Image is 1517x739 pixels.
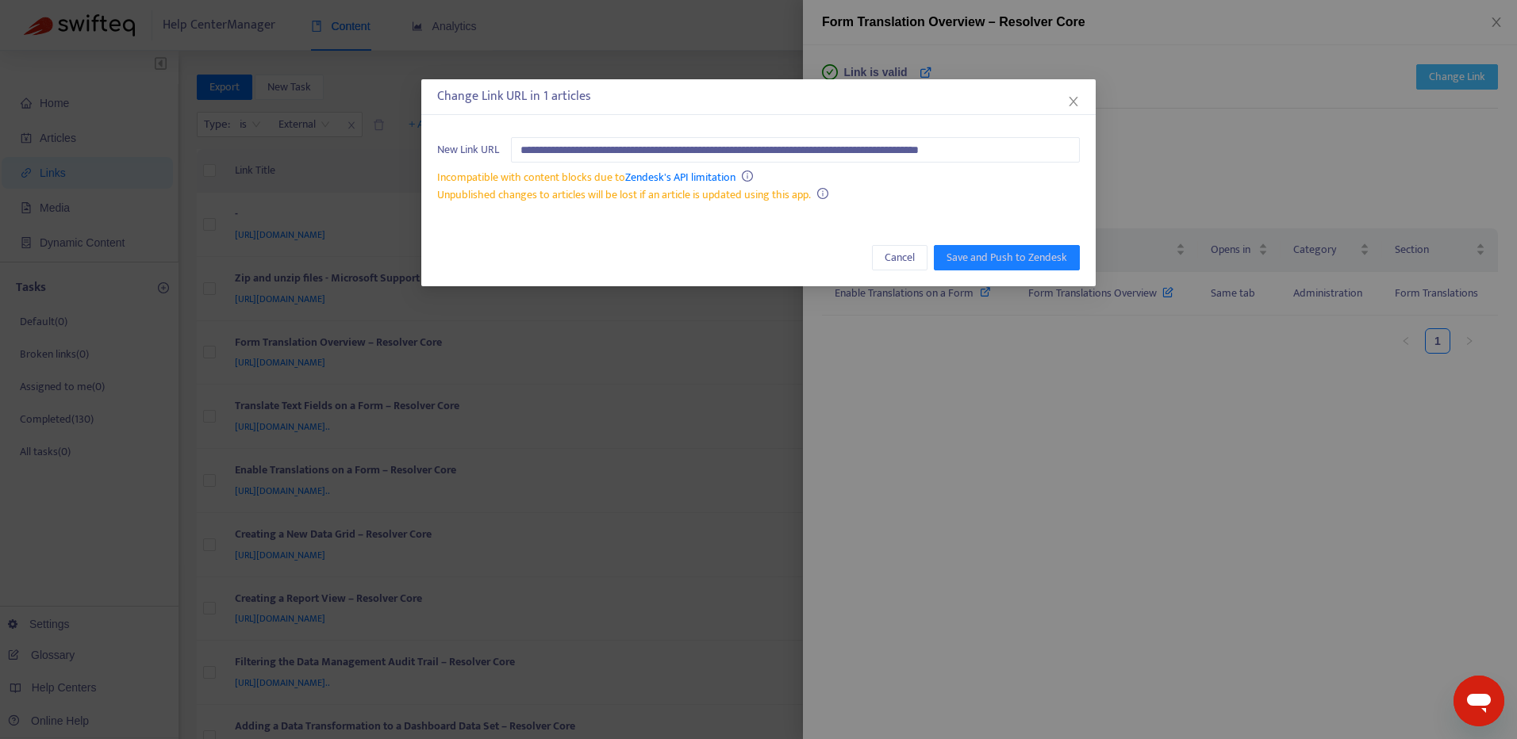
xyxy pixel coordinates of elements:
span: close [1067,95,1080,108]
button: Save and Push to Zendesk [934,245,1080,270]
div: Change Link URL in 1 articles [437,87,1080,106]
span: Cancel [885,249,915,266]
button: Cancel [872,245,927,270]
span: Unpublished changes to articles will be lost if an article is updated using this app. [437,186,811,204]
button: Close [1065,93,1082,110]
span: info-circle [742,170,753,182]
span: info-circle [817,188,828,199]
span: Incompatible with content blocks due to [437,168,735,186]
iframe: Button to launch messaging window [1454,676,1504,726]
span: New Link URL [437,141,499,159]
a: Zendesk's API limitation [625,168,735,186]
